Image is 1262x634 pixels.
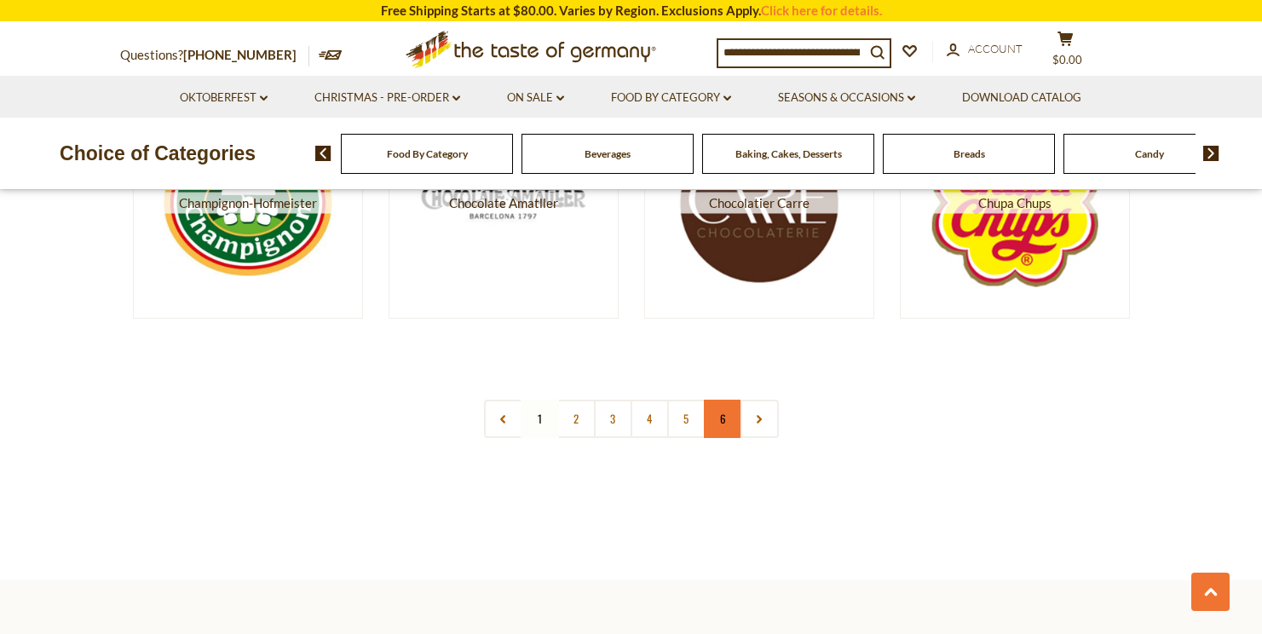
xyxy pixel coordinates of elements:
button: $0.00 [1040,31,1092,73]
a: Chupa Chups [900,87,1130,319]
img: previous arrow [315,146,331,161]
span: $0.00 [1052,53,1082,66]
a: Chocolate Amatller [389,87,619,319]
img: next arrow [1203,146,1219,161]
a: Food By Category [611,89,731,107]
a: 2 [557,400,596,438]
span: Chocolatier Carre [673,193,844,214]
a: Baking, Cakes, Desserts [735,147,842,160]
a: 5 [667,400,706,438]
a: 3 [594,400,632,438]
a: [PHONE_NUMBER] [183,47,297,62]
a: Champignon-Hofmeister [133,87,363,319]
a: Seasons & Occasions [778,89,915,107]
a: Food By Category [387,147,468,160]
a: Download Catalog [962,89,1081,107]
p: Questions? [120,44,309,66]
a: Chocolatier Carre [644,87,874,319]
a: Click here for details. [761,3,882,18]
a: Beverages [585,147,631,160]
span: Account [968,42,1023,55]
a: Oktoberfest [180,89,268,107]
span: Chocolate Amatller [418,193,589,214]
a: 6 [704,400,742,438]
span: Chupa Chups [929,193,1100,214]
span: Champignon-Hofmeister [162,193,333,214]
a: 4 [631,400,669,438]
a: Christmas - PRE-ORDER [314,89,460,107]
a: Candy [1135,147,1164,160]
a: Account [947,40,1023,59]
a: On Sale [507,89,564,107]
a: Breads [954,147,985,160]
